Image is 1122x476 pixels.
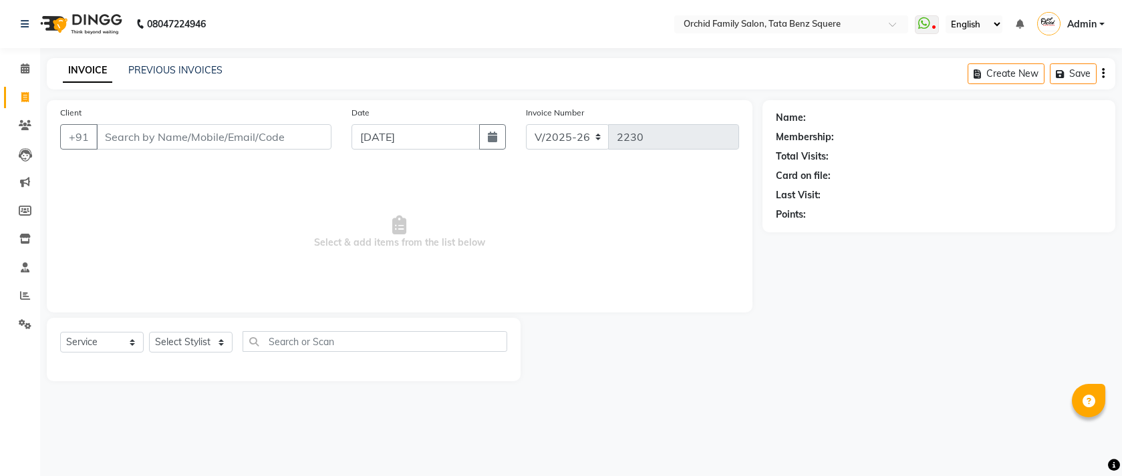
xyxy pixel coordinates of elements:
label: Date [352,107,370,119]
div: Name: [776,111,806,125]
div: Points: [776,208,806,222]
label: Client [60,107,82,119]
button: +91 [60,124,98,150]
img: logo [34,5,126,43]
button: Save [1050,63,1097,84]
iframe: chat widget [1066,423,1109,463]
div: Total Visits: [776,150,829,164]
a: INVOICE [63,59,112,83]
label: Invoice Number [526,107,584,119]
span: Select & add items from the list below [60,166,739,299]
span: Admin [1067,17,1097,31]
img: Admin [1037,12,1061,35]
b: 08047224946 [147,5,206,43]
button: Create New [968,63,1044,84]
a: PREVIOUS INVOICES [128,64,223,76]
input: Search by Name/Mobile/Email/Code [96,124,331,150]
div: Last Visit: [776,188,821,202]
div: Card on file: [776,169,831,183]
input: Search or Scan [243,331,507,352]
div: Membership: [776,130,834,144]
